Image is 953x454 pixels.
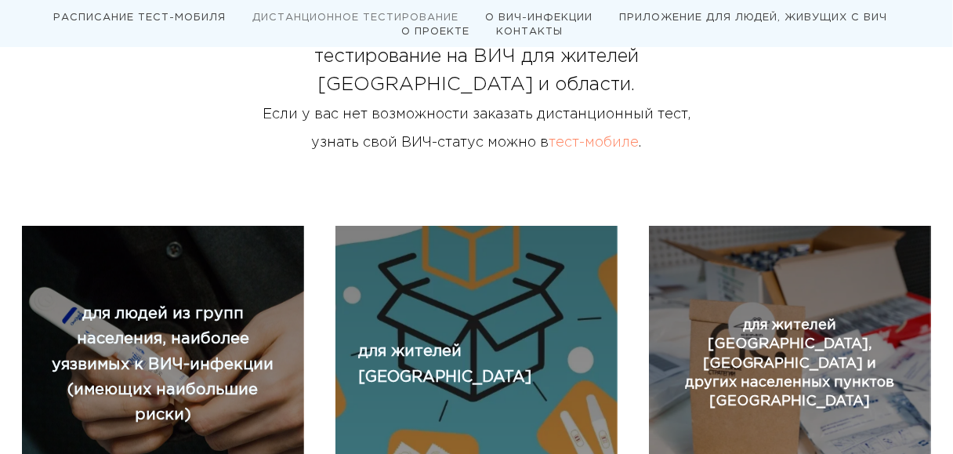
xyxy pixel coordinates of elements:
a: ПРИЛОЖЕНИЕ ДЛЯ ЛЮДЕЙ, ЖИВУЩИХ С ВИЧ [619,13,888,22]
a: для жителей [GEOGRAPHIC_DATA], [GEOGRAPHIC_DATA] и других населенных пунктов [GEOGRAPHIC_DATA] [680,316,900,411]
a: КОНТАКТЫ [497,27,563,36]
span: для людей из групп населения, наиболее уязвимых к ВИЧ-инфекции (имеющих наибольшие риски) [53,307,274,423]
span: . [640,136,642,149]
a: тест-мобиле [549,136,640,149]
a: РАСПИСАНИЕ ТЕСТ-МОБИЛЯ [53,13,226,22]
a: для людей из групп населения, наиболее уязвимых к ВИЧ-инфекции (имеющих наибольшие риски) [45,300,281,427]
span: Если у вас нет возможности заказать дистанционный тест, узнать свой ВИЧ-статус можно в [263,108,690,149]
a: О ПРОЕКТЕ [402,27,470,36]
span: для жителей [GEOGRAPHIC_DATA], [GEOGRAPHIC_DATA] и других населенных пунктов [GEOGRAPHIC_DATA] [686,319,895,408]
a: ДИСТАНЦИОННОЕ ТЕСТИРОВАНИЕ [252,13,458,22]
a: О ВИЧ-ИНФЕКЦИИ [485,13,592,22]
span: Бесплатное, анонимное и безопасное тестирование на ВИЧ для жителей [GEOGRAPHIC_DATA] и области. [303,20,651,93]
